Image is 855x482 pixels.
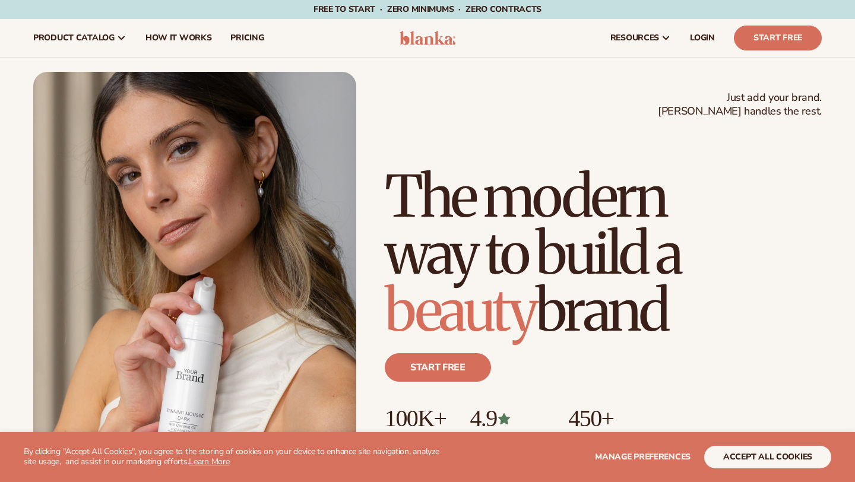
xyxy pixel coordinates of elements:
[24,19,136,57] a: product catalog
[33,72,356,479] img: Female holding tanning mousse.
[680,19,724,57] a: LOGIN
[221,19,273,57] a: pricing
[33,33,115,43] span: product catalog
[610,33,659,43] span: resources
[385,275,536,346] span: beauty
[385,168,822,339] h1: The modern way to build a brand
[145,33,212,43] span: How It Works
[313,4,541,15] span: Free to start · ZERO minimums · ZERO contracts
[734,26,822,50] a: Start Free
[704,446,831,468] button: accept all cookies
[385,353,491,382] a: Start free
[568,405,658,432] p: 450+
[24,447,446,467] p: By clicking "Accept All Cookies", you agree to the storing of cookies on your device to enhance s...
[230,33,264,43] span: pricing
[595,451,691,462] span: Manage preferences
[658,91,822,119] span: Just add your brand. [PERSON_NAME] handles the rest.
[189,456,229,467] a: Learn More
[136,19,221,57] a: How It Works
[690,33,715,43] span: LOGIN
[385,405,446,432] p: 100K+
[601,19,680,57] a: resources
[595,446,691,468] button: Manage preferences
[470,405,544,432] p: 4.9
[400,31,456,45] img: logo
